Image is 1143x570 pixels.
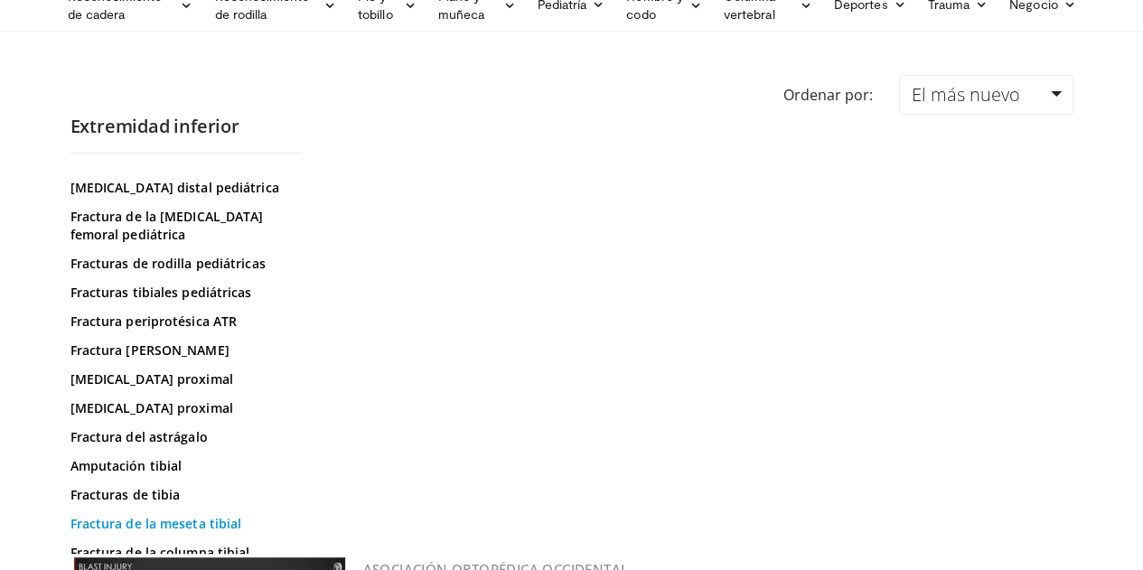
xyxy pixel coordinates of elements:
[899,75,1073,115] a: El más nuevo
[70,457,292,475] a: Amputación tibial
[70,313,292,331] a: Fractura periprotésica ATR
[70,114,239,138] font: Extremidad inferior
[70,208,292,244] a: Fractura de la [MEDICAL_DATA] femoral pediátrica
[70,179,279,196] font: [MEDICAL_DATA] distal pediátrica
[70,313,238,330] font: Fractura periprotésica ATR
[70,341,292,360] a: Fractura [PERSON_NAME]
[70,370,233,388] font: [MEDICAL_DATA] proximal
[70,255,292,273] a: Fracturas de rodilla pediátricas
[70,341,230,359] font: Fractura [PERSON_NAME]
[70,428,292,446] a: Fractura del astrágalo
[70,399,292,417] a: [MEDICAL_DATA] proximal
[70,370,292,388] a: [MEDICAL_DATA] proximal
[70,457,183,474] font: Amputación tibial
[70,208,264,243] font: Fractura de la [MEDICAL_DATA] femoral pediátrica
[70,486,181,503] font: Fracturas de tibia
[70,544,292,562] a: Fractura de la columna tibial
[70,544,250,561] font: Fractura de la columna tibial
[70,515,242,532] font: Fractura de la meseta tibial
[70,284,292,302] a: Fracturas tibiales pediátricas
[70,179,292,197] a: [MEDICAL_DATA] distal pediátrica
[70,428,208,445] font: Fractura del astrágalo
[70,284,252,301] font: Fracturas tibiales pediátricas
[70,515,292,533] a: Fractura de la meseta tibial
[70,399,233,416] font: [MEDICAL_DATA] proximal
[70,255,266,272] font: Fracturas de rodilla pediátricas
[70,486,292,504] a: Fracturas de tibia
[911,82,1019,107] font: El más nuevo
[782,85,872,105] font: Ordenar por:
